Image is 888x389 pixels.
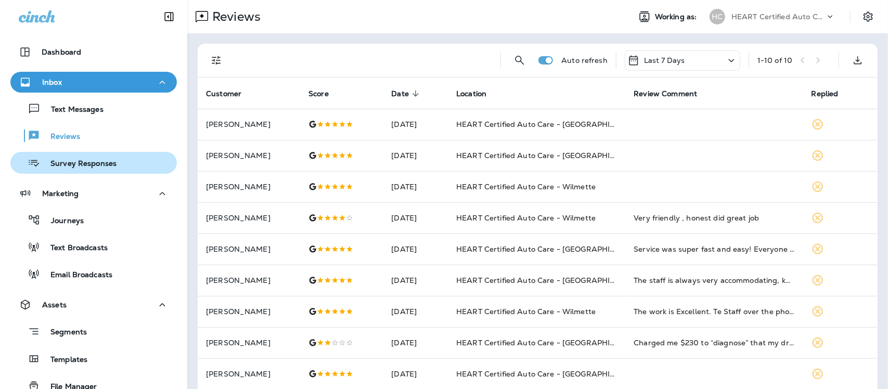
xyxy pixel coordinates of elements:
[391,89,422,98] span: Date
[40,243,108,253] p: Text Broadcasts
[456,213,596,223] span: HEART Certified Auto Care - Wilmette
[206,120,292,128] p: [PERSON_NAME]
[847,50,868,71] button: Export as CSV
[206,245,292,253] p: [PERSON_NAME]
[41,105,104,115] p: Text Messages
[456,369,643,379] span: HEART Certified Auto Care - [GEOGRAPHIC_DATA]
[456,244,643,254] span: HEART Certified Auto Care - [GEOGRAPHIC_DATA]
[509,50,530,71] button: Search Reviews
[391,89,409,98] span: Date
[634,306,794,317] div: The work is Excellent. Te Staff over the phone to the visit to drop the car off were Professional...
[634,338,794,348] div: Charged me $230 to “diagnose” that my driver side window would go up!
[40,270,112,280] p: Email Broadcasts
[859,7,878,26] button: Settings
[456,338,643,347] span: HEART Certified Auto Care - [GEOGRAPHIC_DATA]
[42,301,67,309] p: Assets
[757,56,792,64] div: 1 - 10 of 10
[456,276,643,285] span: HEART Certified Auto Care - [GEOGRAPHIC_DATA]
[10,98,177,120] button: Text Messages
[206,276,292,284] p: [PERSON_NAME]
[308,89,329,98] span: Score
[10,42,177,62] button: Dashboard
[383,265,448,296] td: [DATE]
[40,159,117,169] p: Survey Responses
[456,120,643,129] span: HEART Certified Auto Care - [GEOGRAPHIC_DATA]
[456,89,500,98] span: Location
[383,296,448,327] td: [DATE]
[383,140,448,171] td: [DATE]
[206,89,241,98] span: Customer
[731,12,825,21] p: HEART Certified Auto Care
[40,328,87,338] p: Segments
[456,182,596,191] span: HEART Certified Auto Care - Wilmette
[42,78,62,86] p: Inbox
[456,151,643,160] span: HEART Certified Auto Care - [GEOGRAPHIC_DATA]
[308,89,342,98] span: Score
[710,9,725,24] div: HC
[206,339,292,347] p: [PERSON_NAME]
[155,6,184,27] button: Collapse Sidebar
[634,244,794,254] div: Service was super fast and easy! Everyone was very friendly and accommodating. Will definitely be...
[10,152,177,174] button: Survey Responses
[634,89,711,98] span: Review Comment
[206,50,227,71] button: Filters
[634,89,697,98] span: Review Comment
[655,12,699,21] span: Working as:
[42,189,79,198] p: Marketing
[812,89,852,98] span: Replied
[206,89,255,98] span: Customer
[383,171,448,202] td: [DATE]
[206,307,292,316] p: [PERSON_NAME]
[206,183,292,191] p: [PERSON_NAME]
[40,132,80,142] p: Reviews
[10,72,177,93] button: Inbox
[10,125,177,147] button: Reviews
[634,213,794,223] div: Very friendly , honest did great job
[10,209,177,231] button: Journeys
[812,89,839,98] span: Replied
[10,348,177,370] button: Templates
[10,183,177,204] button: Marketing
[206,214,292,222] p: [PERSON_NAME]
[206,151,292,160] p: [PERSON_NAME]
[206,370,292,378] p: [PERSON_NAME]
[383,109,448,140] td: [DATE]
[456,307,596,316] span: HEART Certified Auto Care - Wilmette
[41,216,84,226] p: Journeys
[644,56,685,64] p: Last 7 Days
[383,234,448,265] td: [DATE]
[383,327,448,358] td: [DATE]
[42,48,81,56] p: Dashboard
[383,202,448,234] td: [DATE]
[10,263,177,285] button: Email Broadcasts
[10,236,177,258] button: Text Broadcasts
[456,89,486,98] span: Location
[10,294,177,315] button: Assets
[634,275,794,286] div: The staff is always very accommodating, knowledgeable, and honestly pretty entertaining. They def...
[10,320,177,343] button: Segments
[208,9,261,24] p: Reviews
[561,56,608,64] p: Auto refresh
[40,355,87,365] p: Templates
